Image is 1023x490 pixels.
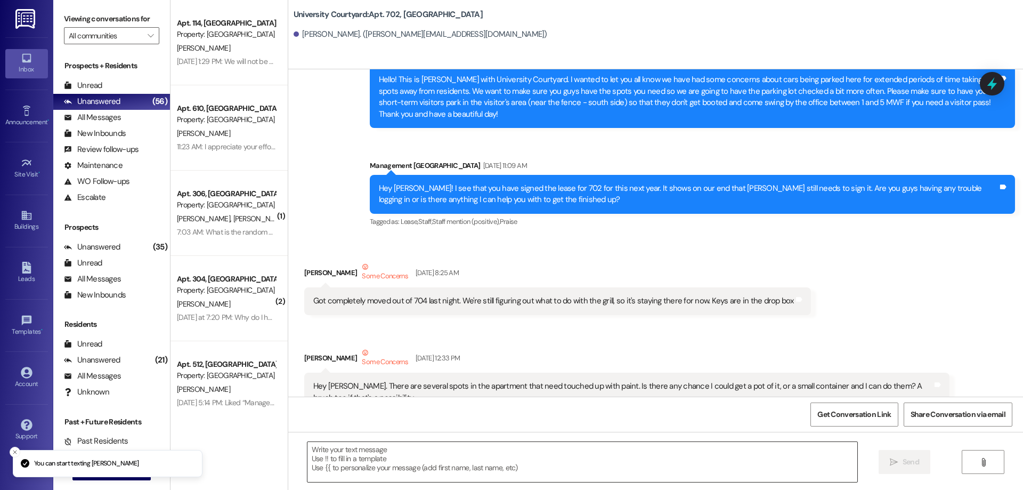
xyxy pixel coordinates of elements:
[5,311,48,340] a: Templates •
[313,381,932,404] div: Hey [PERSON_NAME]. There are several spots in the apartment that need touched up with paint. Is t...
[177,103,275,114] div: Apt. 610, [GEOGRAPHIC_DATA]
[177,398,925,407] div: [DATE] 5:14 PM: Liked “Management [GEOGRAPHIC_DATA] ([GEOGRAPHIC_DATA]): When will you be out? I ...
[5,364,48,392] a: Account
[313,295,794,307] div: Got completely moved out of 704 last night. We're still figuring out what to do with the grill, s...
[904,403,1012,427] button: Share Conversation via email
[177,142,314,151] div: 11:23 AM: I appreciate your efforts, thank you!
[360,261,410,284] div: Some Concerns
[177,299,230,309] span: [PERSON_NAME]
[64,258,102,269] div: Unread
[64,176,129,187] div: WO Follow-ups
[890,458,898,467] i: 
[500,217,517,226] span: Praise
[64,355,120,366] div: Unanswered
[64,436,128,447] div: Past Residents
[150,93,170,110] div: (56)
[177,29,275,40] div: Property: [GEOGRAPHIC_DATA]
[53,319,170,330] div: Residents
[64,339,102,350] div: Unread
[360,347,410,369] div: Some Concerns
[432,217,500,226] span: Staff mention (positive) ,
[177,114,275,125] div: Property: [GEOGRAPHIC_DATA]
[64,274,121,285] div: All Messages
[64,192,105,203] div: Escalate
[177,384,230,394] span: [PERSON_NAME]
[177,227,295,237] div: 7:03 AM: What is the random $95 for?
[879,450,930,474] button: Send
[152,352,170,368] div: (21)
[64,144,139,155] div: Review follow-ups
[53,222,170,233] div: Prospects
[370,160,1015,175] div: Management [GEOGRAPHIC_DATA]
[911,409,1005,420] span: Share Conversation via email
[150,239,170,255] div: (35)
[15,9,37,29] img: ResiDesk Logo
[5,49,48,78] a: Inbox
[148,31,153,40] i: 
[379,183,998,206] div: Hey [PERSON_NAME]! I see that you have signed the lease for 702 for this next year. It shows on o...
[401,217,418,226] span: Lease ,
[64,290,126,301] div: New Inbounds
[53,416,170,428] div: Past + Future Residents
[177,285,275,296] div: Property: [GEOGRAPHIC_DATA]
[903,456,919,468] span: Send
[379,74,998,120] div: Hello! This is [PERSON_NAME] with University Courtyard. I wanted to let you all know we have had ...
[64,11,159,27] label: Viewing conversations for
[413,352,460,364] div: [DATE] 12:33 PM
[47,117,49,124] span: •
[64,128,126,139] div: New Inbounds
[41,326,43,334] span: •
[304,261,811,287] div: [PERSON_NAME]
[294,29,547,40] div: [PERSON_NAME]. ([PERSON_NAME][EMAIL_ADDRESS][DOMAIN_NAME])
[370,214,1015,229] div: Tagged as:
[481,160,527,171] div: [DATE] 11:09 AM
[177,188,275,199] div: Apt. 306, [GEOGRAPHIC_DATA]
[5,154,48,183] a: Site Visit •
[177,43,230,53] span: [PERSON_NAME]
[233,214,286,223] span: [PERSON_NAME]
[177,128,230,138] span: [PERSON_NAME]
[10,447,20,457] button: Close toast
[177,199,275,211] div: Property: [GEOGRAPHIC_DATA]
[64,371,121,382] div: All Messages
[5,259,48,287] a: Leads
[304,347,949,373] div: [PERSON_NAME]
[69,27,142,44] input: All communities
[177,370,275,381] div: Property: [GEOGRAPHIC_DATA]
[817,409,891,420] span: Get Conversation Link
[413,267,459,278] div: [DATE] 8:25 AM
[64,160,123,171] div: Maintenance
[418,217,432,226] span: Staff ,
[177,274,275,285] div: Apt. 304, [GEOGRAPHIC_DATA]
[64,96,120,107] div: Unanswered
[64,387,109,398] div: Unknown
[294,9,483,20] b: University Courtyard: Apt. 702, [GEOGRAPHIC_DATA]
[177,57,328,66] div: [DATE] 1:29 PM: We will not be renewing our lease
[810,403,898,427] button: Get Conversation Link
[64,242,120,253] div: Unanswered
[979,458,987,467] i: 
[64,112,121,123] div: All Messages
[34,459,139,469] p: You can start texting [PERSON_NAME]
[177,312,662,322] div: [DATE] at 7:20 PM: Why do I have two rent charges on my account for unit 304? I paid rent for uni...
[177,18,275,29] div: Apt. 114, [GEOGRAPHIC_DATA]
[177,214,233,223] span: [PERSON_NAME]
[177,359,275,370] div: Apt. 512, [GEOGRAPHIC_DATA]
[38,169,40,176] span: •
[5,416,48,445] a: Support
[64,80,102,91] div: Unread
[5,206,48,235] a: Buildings
[53,60,170,71] div: Prospects + Residents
